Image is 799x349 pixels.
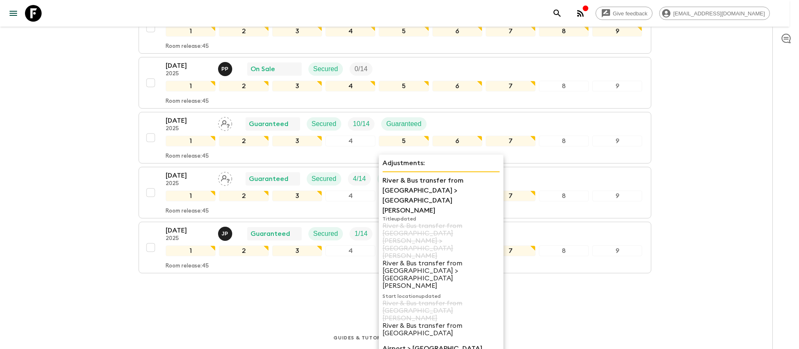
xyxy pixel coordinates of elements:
[382,222,500,260] p: River & Bus transfer from [GEOGRAPHIC_DATA][PERSON_NAME] > [GEOGRAPHIC_DATA][PERSON_NAME]
[355,229,367,239] p: 1 / 14
[166,245,216,256] div: 1
[382,322,500,337] p: River & Bus transfer from [GEOGRAPHIC_DATA]
[379,26,429,37] div: 5
[350,62,372,76] div: Trip Fill
[608,10,652,17] span: Give feedback
[325,245,375,256] div: 4
[166,61,211,71] p: [DATE]
[386,119,422,129] p: Guaranteed
[382,158,500,168] p: Adjustments:
[382,299,500,322] p: River & Bus transfer from [GEOGRAPHIC_DATA][PERSON_NAME]
[350,227,372,240] div: Trip Fill
[219,136,269,146] div: 2
[325,191,375,201] div: 4
[272,136,322,146] div: 3
[166,171,211,181] p: [DATE]
[486,81,536,92] div: 7
[251,64,275,74] p: On Sale
[312,174,337,184] p: Secured
[5,5,22,22] button: menu
[219,81,269,92] div: 2
[432,81,482,92] div: 6
[166,208,209,215] p: Room release: 45
[219,26,269,37] div: 2
[251,229,290,239] p: Guaranteed
[312,119,337,129] p: Secured
[218,64,234,71] span: Pabel Perez
[166,235,211,242] p: 2025
[272,26,322,37] div: 3
[432,136,482,146] div: 6
[272,191,322,201] div: 3
[218,229,234,236] span: Joseph Pimentel
[219,245,269,256] div: 2
[166,81,216,92] div: 1
[166,116,211,126] p: [DATE]
[379,136,429,146] div: 5
[325,81,375,92] div: 4
[166,181,211,187] p: 2025
[249,119,288,129] p: Guaranteed
[272,81,322,92] div: 3
[166,191,216,201] div: 1
[325,136,375,146] div: 4
[222,230,228,237] p: J P
[669,10,769,17] span: [EMAIL_ADDRESS][DOMAIN_NAME]
[486,26,536,37] div: 7
[592,136,642,146] div: 9
[382,293,500,299] p: Start location updated
[382,260,500,290] p: River & Bus transfer from [GEOGRAPHIC_DATA] > [GEOGRAPHIC_DATA][PERSON_NAME]
[166,263,209,270] p: Room release: 45
[166,126,211,132] p: 2025
[166,153,209,160] p: Room release: 45
[218,174,232,181] span: Assign pack leader
[539,81,589,92] div: 8
[313,64,338,74] p: Secured
[221,66,228,72] p: P P
[353,174,366,184] p: 4 / 14
[166,43,209,50] p: Room release: 45
[249,174,288,184] p: Guaranteed
[353,119,370,129] p: 10 / 14
[592,81,642,92] div: 9
[325,26,375,37] div: 4
[549,5,566,22] button: search adventures
[313,229,338,239] p: Secured
[348,117,375,131] div: Trip Fill
[355,64,367,74] p: 0 / 14
[333,333,393,342] a: Guides & Tutorials
[432,26,482,37] div: 6
[166,26,216,37] div: 1
[166,71,211,77] p: 2025
[166,225,211,235] p: [DATE]
[219,191,269,201] div: 2
[382,176,500,215] p: River & Bus transfer from [GEOGRAPHIC_DATA] > [GEOGRAPHIC_DATA][PERSON_NAME]
[166,136,216,146] div: 1
[272,245,322,256] div: 3
[218,119,232,126] span: Assign pack leader
[166,98,209,105] p: Room release: 45
[592,245,642,256] div: 9
[379,81,429,92] div: 5
[592,26,642,37] div: 9
[382,215,500,222] p: Title updated
[539,26,589,37] div: 8
[348,172,371,186] div: Trip Fill
[592,191,642,201] div: 9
